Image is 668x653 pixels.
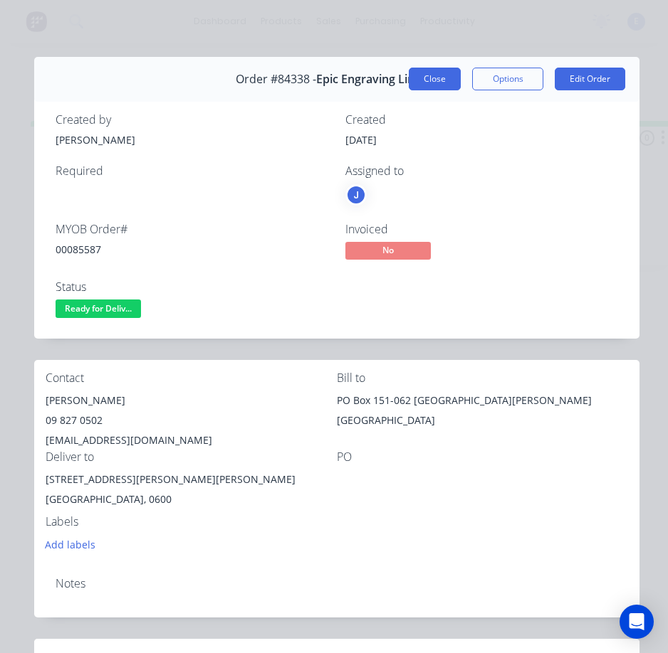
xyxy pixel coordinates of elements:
[56,577,618,590] div: Notes
[46,450,337,464] div: Deliver to
[337,410,628,430] div: [GEOGRAPHIC_DATA]
[46,391,337,450] div: [PERSON_NAME]09 827 0502[EMAIL_ADDRESS][DOMAIN_NAME]
[56,223,328,236] div: MYOB Order #
[56,299,141,317] span: Ready for Deliv...
[316,73,439,86] span: Epic Engraving Limited
[345,223,618,236] div: Invoiced
[38,534,103,553] button: Add labels
[46,489,337,509] div: [GEOGRAPHIC_DATA], 0600
[56,132,328,147] div: [PERSON_NAME]
[56,242,328,257] div: 00085587
[46,371,337,385] div: Contact
[56,164,328,178] div: Required
[345,242,431,260] span: No
[337,371,628,385] div: Bill to
[472,68,543,90] button: Options
[46,391,337,410] div: [PERSON_NAME]
[46,515,337,529] div: Labels
[345,184,367,206] button: J
[337,450,628,464] div: PO
[337,391,628,436] div: PO Box 151-062 [GEOGRAPHIC_DATA][PERSON_NAME][GEOGRAPHIC_DATA]
[56,280,328,294] div: Status
[409,68,461,90] button: Close
[620,605,654,639] div: Open Intercom Messenger
[345,164,618,178] div: Assigned to
[345,113,618,127] div: Created
[345,133,377,147] span: [DATE]
[337,391,628,410] div: PO Box 151-062 [GEOGRAPHIC_DATA][PERSON_NAME]
[46,469,337,489] div: [STREET_ADDRESS][PERSON_NAME][PERSON_NAME]
[46,469,337,515] div: [STREET_ADDRESS][PERSON_NAME][PERSON_NAME][GEOGRAPHIC_DATA], 0600
[56,113,328,127] div: Created by
[555,68,625,90] button: Edit Order
[236,73,316,86] span: Order #84338 -
[46,410,337,430] div: 09 827 0502
[56,299,141,321] button: Ready for Deliv...
[46,430,337,450] div: [EMAIL_ADDRESS][DOMAIN_NAME]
